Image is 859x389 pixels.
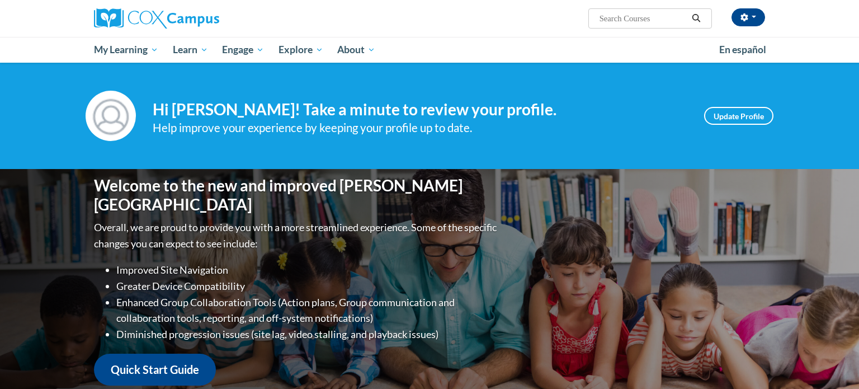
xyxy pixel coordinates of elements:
[116,262,499,278] li: Improved Site Navigation
[94,8,306,29] a: Cox Campus
[94,43,158,57] span: My Learning
[153,119,687,137] div: Help improve your experience by keeping your profile up to date.
[94,354,216,386] a: Quick Start Guide
[215,37,271,63] a: Engage
[331,37,383,63] a: About
[116,278,499,294] li: Greater Device Compatibility
[116,326,499,343] li: Diminished progression issues (site lag, video stalling, and playback issues)
[598,12,688,25] input: Search Courses
[712,38,773,62] a: En español
[94,219,499,252] p: Overall, we are proud to provide you with a more streamlined experience. Some of the specific cha...
[77,37,782,63] div: Main menu
[153,100,687,119] h4: Hi [PERSON_NAME]! Take a minute to review your profile.
[719,44,766,55] span: En español
[688,12,705,25] button: Search
[166,37,215,63] a: Learn
[704,107,773,125] a: Update Profile
[94,8,219,29] img: Cox Campus
[86,91,136,141] img: Profile Image
[814,344,850,380] iframe: Button to launch messaging window
[337,43,375,57] span: About
[87,37,166,63] a: My Learning
[271,37,331,63] a: Explore
[173,43,208,57] span: Learn
[116,294,499,327] li: Enhanced Group Collaboration Tools (Action plans, Group communication and collaboration tools, re...
[731,8,765,26] button: Account Settings
[94,176,499,214] h1: Welcome to the new and improved [PERSON_NAME][GEOGRAPHIC_DATA]
[279,43,323,57] span: Explore
[222,43,264,57] span: Engage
